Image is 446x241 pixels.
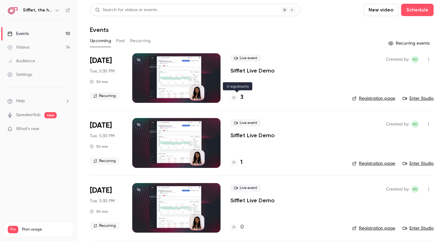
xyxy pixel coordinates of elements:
[403,95,434,102] a: Enter Studio
[90,56,112,66] span: [DATE]
[230,197,275,204] a: Sifflet Live Demo
[386,38,434,48] button: Recurring events
[90,222,120,230] span: Recurring
[230,119,261,127] span: Live event
[90,198,115,204] span: Tue, 5:30 PM
[230,132,275,139] a: Sifflet Live Demo
[363,4,399,16] button: New video
[90,157,120,165] span: Recurring
[90,133,115,139] span: Tue, 5:30 PM
[411,120,419,128] span: Romain Doutriaux
[230,67,275,74] a: Sifflet Live Demo
[8,5,18,15] img: Sifflet, the holistic data observability platform
[240,158,243,167] h4: 1
[95,7,157,13] div: Search for videos or events
[90,26,109,33] h1: Events
[90,92,120,100] span: Recurring
[240,93,243,102] h4: 3
[7,44,29,50] div: Videos
[413,186,418,193] span: RD
[90,183,122,233] div: Oct 14 Tue, 5:30 PM (Europe/Paris)
[352,160,395,167] a: Registration page
[7,72,32,78] div: Settings
[401,4,434,16] button: Schedule
[16,126,39,132] span: What's new
[230,223,244,231] a: 0
[403,225,434,231] a: Enter Studio
[90,144,108,149] div: 30 min
[90,68,115,74] span: Tue, 5:30 PM
[22,227,70,232] span: Plan usage
[386,120,409,128] span: Created by
[90,120,112,130] span: [DATE]
[8,226,18,233] span: Pro
[90,53,122,103] div: Sep 16 Tue, 5:30 PM (Europe/Paris)
[386,186,409,193] span: Created by
[7,31,29,37] div: Events
[130,36,151,46] button: Recurring
[90,79,108,84] div: 30 min
[90,209,108,214] div: 30 min
[352,225,395,231] a: Registration page
[352,95,395,102] a: Registration page
[7,58,35,64] div: Audience
[413,120,418,128] span: RD
[386,56,409,63] span: Created by
[230,55,261,62] span: Live event
[90,118,122,168] div: Sep 30 Tue, 5:30 PM (Europe/Paris)
[63,126,70,132] iframe: Noticeable Trigger
[413,56,418,63] span: RD
[403,160,434,167] a: Enter Studio
[90,36,111,46] button: Upcoming
[240,223,244,231] h4: 0
[230,158,243,167] a: 1
[230,184,261,192] span: Live event
[23,7,52,13] h6: Sifflet, the holistic data observability platform
[7,98,70,104] li: help-dropdown-opener
[16,98,25,104] span: Help
[411,56,419,63] span: Romain Doutriaux
[90,186,112,195] span: [DATE]
[411,186,419,193] span: Romain Doutriaux
[16,112,41,118] a: SpeakerHub
[44,112,57,118] span: new
[230,93,243,102] a: 3
[116,36,125,46] button: Past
